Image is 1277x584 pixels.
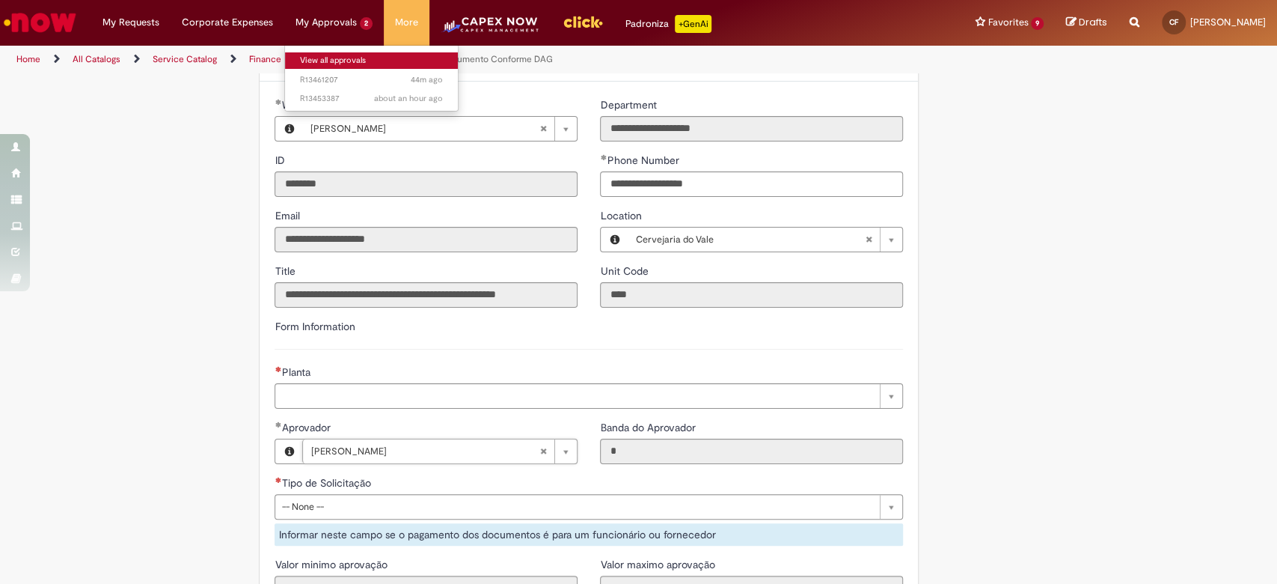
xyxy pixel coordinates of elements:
a: Open R13453387 : [285,91,458,107]
span: Read only - Title [275,264,298,278]
time: 29/08/2025 10:17:05 [411,74,443,85]
span: [PERSON_NAME] [310,117,539,141]
input: Department [600,116,903,142]
p: +GenAi [675,15,711,33]
span: R13453387 [300,93,443,105]
label: Read only - Valor minimo aprovação [275,557,390,572]
span: Location [600,209,644,222]
a: Drafts [1066,16,1107,30]
label: Read only - ID [275,153,287,168]
label: Read only - Valor maximo aprovação [600,557,717,572]
img: CapexLogo5.png [441,15,540,45]
div: Padroniza [625,15,711,33]
time: 29/08/2025 09:37:08 [374,93,443,104]
span: Tipo de Solicitação [281,476,373,490]
a: Open R13461207 : [285,72,458,88]
span: Read only - Valor maximo aprovação [600,558,717,571]
span: Read only - Valor minimo aprovação [275,558,390,571]
span: Drafts [1079,15,1107,29]
ul: My Approvals [284,45,459,112]
span: CF [1169,17,1178,27]
span: R13461207 [300,74,443,86]
a: Aprovação Documento Conforme DAG [394,53,553,65]
a: [PERSON_NAME]Clear field Aprovador [302,439,577,463]
span: Favorites [987,15,1028,30]
a: View all approvals [285,52,458,69]
span: Cervejaria do Vale [635,228,865,252]
span: [PERSON_NAME] [1190,16,1266,28]
span: Required Filled [600,154,607,160]
span: 44m ago [411,74,443,85]
input: ID [275,171,578,197]
label: Read only - Unit Code [600,264,651,279]
label: Read only - Banda do Aprovador [600,420,698,435]
label: Form Information [275,320,355,333]
span: Corporate Expenses [182,15,273,30]
label: Read only - Title [275,264,298,279]
span: My Approvals [295,15,357,30]
ul: Page breadcrumbs [11,46,840,73]
span: More [395,15,418,30]
span: My Requests [102,15,159,30]
input: Title [275,282,578,308]
label: Read only - Department [600,97,659,112]
span: -- None -- [281,495,872,519]
a: Clear field Planta [275,383,903,409]
button: Aprovador, Preview this record Fernando Lazzarini [275,439,302,463]
span: Read only - Unit Code [600,264,651,278]
span: Read only - ID [275,153,287,167]
input: Unit Code [600,282,903,308]
label: Read only - Email [275,208,302,223]
span: 2 [360,17,373,30]
a: All Catalogs [73,53,120,65]
span: Required - What's your ID? [281,98,356,112]
a: [PERSON_NAME]Clear field What's your ID? [302,117,577,141]
span: Required [275,366,281,372]
span: 9 [1031,17,1044,30]
button: What's your ID?, Preview this record Caroline Leite Lagoas Figueiredo [275,117,302,141]
input: Email [275,227,578,252]
input: Banda do Aprovador [600,439,903,464]
span: about an hour ago [374,93,443,104]
input: Phone Number [600,171,903,197]
abbr: Clear field Aprovador [532,439,554,463]
span: Phone Number [607,153,682,167]
span: Read only - Email [275,209,302,222]
button: Location, Preview this record Cervejaria do Vale [601,228,628,252]
span: Required [275,477,281,483]
span: Read only - Department [600,98,659,112]
span: Read only - Banda do Aprovador [600,421,698,434]
img: click_logo_yellow_360x200.png [563,10,603,33]
span: Required - Planta [281,365,313,379]
span: Required Filled [275,99,281,105]
abbr: Clear field What's your ID? [532,117,554,141]
a: Finance [249,53,281,65]
span: [PERSON_NAME] [310,439,539,463]
a: Cervejaria do ValeClear field Location [628,228,902,252]
img: ServiceNow [1,7,79,37]
span: Aprovador [281,421,333,434]
span: Required Filled [275,422,281,428]
a: Home [16,53,40,65]
a: Service Catalog [153,53,217,65]
abbr: Clear field Location [857,228,880,252]
div: Informar neste campo se o pagamento dos documentos é para um funcionário ou fornecedor [275,523,903,546]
